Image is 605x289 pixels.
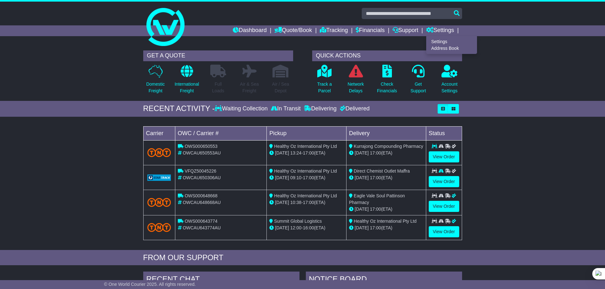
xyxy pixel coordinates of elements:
span: 17:00 [370,150,381,155]
div: (ETA) [349,206,423,213]
p: Domestic Freight [146,81,165,94]
a: Address Book [427,45,477,52]
a: GetSupport [410,64,426,98]
span: 13:24 [290,150,301,155]
p: Account Settings [441,81,458,94]
span: 17:00 [370,175,381,180]
a: Dashboard [233,25,267,36]
span: 10:38 [290,200,301,205]
a: Track aParcel [317,64,332,98]
span: [DATE] [355,207,369,212]
div: - (ETA) [269,150,344,156]
div: (ETA) [349,150,423,156]
span: Eagle Vale Soul Pattinson Pharmacy [349,193,405,205]
td: Delivery [346,126,426,140]
div: QUICK ACTIONS [312,50,462,61]
div: - (ETA) [269,199,344,206]
a: View Order [429,226,459,237]
p: Full Loads [210,81,226,94]
div: Waiting Collection [215,105,269,112]
div: GET A QUOTE [143,50,293,61]
span: 12:00 [290,225,301,230]
a: Quote/Book [274,25,312,36]
p: Network Delays [347,81,364,94]
span: 17:00 [370,207,381,212]
span: [DATE] [275,200,289,205]
div: Quote/Book [426,36,477,54]
a: Settings [426,25,454,36]
td: Status [426,126,462,140]
a: Tracking [320,25,348,36]
div: In Transit [269,105,302,112]
span: [DATE] [275,150,289,155]
img: TNT_Domestic.png [147,223,171,232]
p: Check Financials [377,81,397,94]
span: 17:00 [303,200,314,205]
div: (ETA) [349,174,423,181]
a: Support [393,25,418,36]
span: OWS000643774 [185,219,218,224]
a: CheckFinancials [377,64,397,98]
a: DomesticFreight [146,64,165,98]
p: Air / Sea Depot [272,81,289,94]
span: VFQZ50045226 [185,168,216,174]
a: Settings [427,38,477,45]
p: Track a Parcel [317,81,332,94]
a: View Order [429,151,459,162]
td: Carrier [143,126,175,140]
div: RECENT ACTIVITY - [143,104,215,113]
span: OWS000650553 [185,144,218,149]
a: Financials [356,25,385,36]
span: Healthy Oz International Pty Ltd [274,193,337,198]
span: OWCAU648668AU [183,200,221,205]
span: OWCAU650306AU [183,175,221,180]
span: Summit Global Logistics [274,219,322,224]
span: [DATE] [275,225,289,230]
a: InternationalFreight [174,64,199,98]
div: - (ETA) [269,225,344,231]
span: [DATE] [355,225,369,230]
span: OWCAU643774AU [183,225,221,230]
span: Kurrajong Compounding Pharmacy [354,144,423,149]
span: 17:00 [303,150,314,155]
td: Pickup [267,126,346,140]
span: [DATE] [355,150,369,155]
img: GetCarrierServiceLogo [147,174,171,181]
span: [DATE] [355,175,369,180]
p: Get Support [410,81,426,94]
td: OWC / Carrier # [175,126,267,140]
span: 16:00 [303,225,314,230]
span: Direct Chemist Outlet Maffra [354,168,410,174]
span: Healthy Oz International Pty Ltd [274,168,337,174]
div: NOTICE BOARD [306,272,462,289]
a: NetworkDelays [347,64,364,98]
img: TNT_Domestic.png [147,198,171,207]
span: [DATE] [275,175,289,180]
span: © One World Courier 2025. All rights reserved. [104,282,196,287]
p: Air & Sea Freight [240,81,259,94]
span: OWCAU650553AU [183,150,221,155]
div: Delivering [302,105,338,112]
span: 17:00 [303,175,314,180]
a: View Order [429,176,459,187]
div: RECENT CHAT [143,272,299,289]
span: Healthy Oz International Pty Ltd [354,219,417,224]
div: - (ETA) [269,174,344,181]
span: OWS000648668 [185,193,218,198]
span: 09:10 [290,175,301,180]
p: International Freight [175,81,199,94]
a: View Order [429,201,459,212]
span: 17:00 [370,225,381,230]
span: Healthy Oz International Pty Ltd [274,144,337,149]
a: AccountSettings [441,64,458,98]
div: Delivered [338,105,370,112]
div: FROM OUR SUPPORT [143,253,462,262]
img: TNT_Domestic.png [147,148,171,157]
div: (ETA) [349,225,423,231]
